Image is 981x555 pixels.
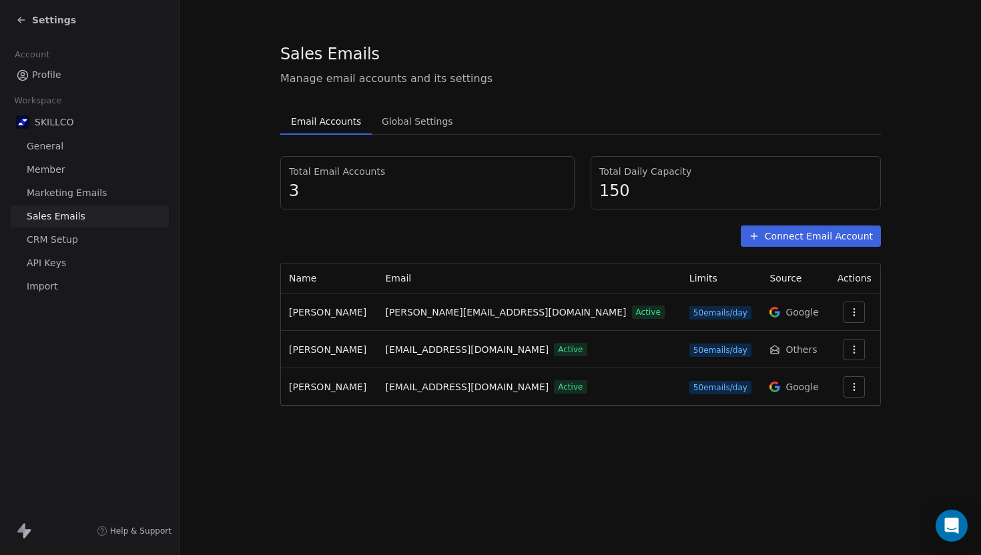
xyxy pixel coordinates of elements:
[27,209,85,223] span: Sales Emails
[9,91,67,111] span: Workspace
[97,526,172,536] a: Help & Support
[9,45,55,65] span: Account
[11,205,169,227] a: Sales Emails
[385,273,411,284] span: Email
[11,275,169,298] a: Import
[27,139,63,153] span: General
[385,343,549,357] span: [EMAIL_ADDRESS][DOMAIN_NAME]
[32,68,61,82] span: Profile
[11,182,169,204] a: Marketing Emails
[11,159,169,181] a: Member
[27,280,57,294] span: Import
[27,186,107,200] span: Marketing Emails
[289,273,316,284] span: Name
[741,225,881,247] button: Connect Email Account
[16,115,29,129] img: Skillco%20logo%20icon%20(2).png
[35,115,74,129] span: SKILLCO
[27,256,66,270] span: API Keys
[11,64,169,86] a: Profile
[110,526,172,536] span: Help & Support
[289,382,366,392] span: [PERSON_NAME]
[785,306,818,319] span: Google
[289,344,366,355] span: [PERSON_NAME]
[554,380,587,394] span: Active
[289,165,566,178] span: Total Email Accounts
[289,307,366,318] span: [PERSON_NAME]
[599,181,872,201] span: 150
[11,252,169,274] a: API Keys
[689,306,751,320] span: 50 emails/day
[286,112,366,131] span: Email Accounts
[385,306,626,320] span: [PERSON_NAME][EMAIL_ADDRESS][DOMAIN_NAME]
[376,112,458,131] span: Global Settings
[785,380,818,394] span: Google
[554,343,587,356] span: Active
[769,273,801,284] span: Source
[385,380,549,394] span: [EMAIL_ADDRESS][DOMAIN_NAME]
[689,381,751,394] span: 50 emails/day
[27,233,78,247] span: CRM Setup
[632,306,665,319] span: Active
[32,13,76,27] span: Settings
[689,273,717,284] span: Limits
[11,229,169,251] a: CRM Setup
[689,344,751,357] span: 50 emails/day
[838,273,872,284] span: Actions
[16,13,76,27] a: Settings
[280,71,881,87] span: Manage email accounts and its settings
[27,163,65,177] span: Member
[280,44,380,64] span: Sales Emails
[785,343,817,356] span: Others
[936,510,968,542] div: Open Intercom Messenger
[289,181,566,201] span: 3
[599,165,872,178] span: Total Daily Capacity
[11,135,169,157] a: General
